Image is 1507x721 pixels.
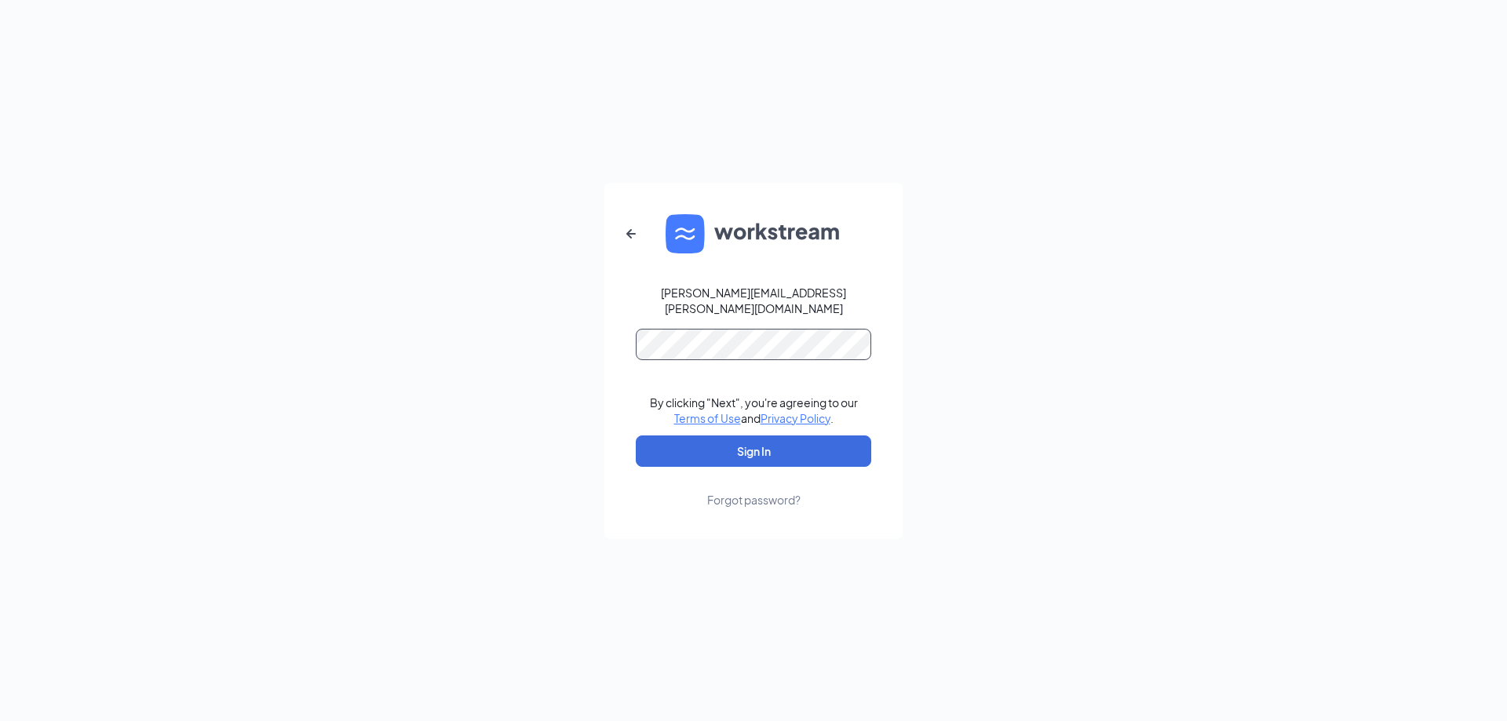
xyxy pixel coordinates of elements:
svg: ArrowLeftNew [622,224,640,243]
button: Sign In [636,435,871,467]
a: Forgot password? [707,467,801,508]
button: ArrowLeftNew [612,215,650,253]
div: Forgot password? [707,492,801,508]
div: By clicking "Next", you're agreeing to our and . [650,395,858,426]
img: WS logo and Workstream text [666,214,841,253]
a: Privacy Policy [761,411,830,425]
div: [PERSON_NAME][EMAIL_ADDRESS][PERSON_NAME][DOMAIN_NAME] [636,285,871,316]
a: Terms of Use [674,411,741,425]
